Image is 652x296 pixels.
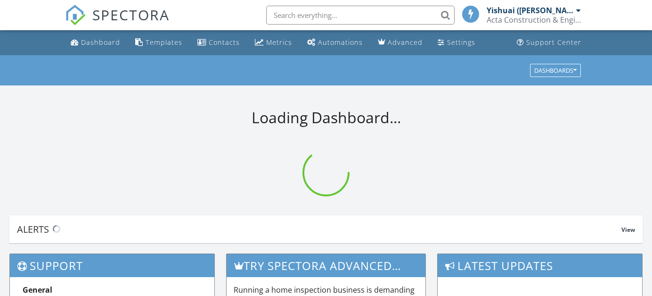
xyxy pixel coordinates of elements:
[209,38,240,47] div: Contacts
[513,34,585,51] a: Support Center
[374,34,426,51] a: Advanced
[92,5,170,25] span: SPECTORA
[530,64,581,77] button: Dashboards
[65,5,86,25] img: The Best Home Inspection Software - Spectora
[621,226,635,234] span: View
[534,67,577,74] div: Dashboards
[17,223,621,236] div: Alerts
[526,38,581,47] div: Support Center
[434,34,479,51] a: Settings
[251,34,296,51] a: Metrics
[388,38,423,47] div: Advanced
[67,34,124,51] a: Dashboard
[194,34,244,51] a: Contacts
[266,38,292,47] div: Metrics
[23,285,52,295] strong: General
[227,254,425,277] h3: Try spectora advanced [DATE]
[131,34,186,51] a: Templates
[487,15,581,25] div: Acta Construction & Engineering, LLC
[146,38,182,47] div: Templates
[487,6,574,15] div: Yishuai ([PERSON_NAME]) [PERSON_NAME]
[65,13,170,33] a: SPECTORA
[10,254,214,277] h3: Support
[81,38,120,47] div: Dashboard
[303,34,367,51] a: Automations (Basic)
[318,38,363,47] div: Automations
[438,254,642,277] h3: Latest Updates
[266,6,455,25] input: Search everything...
[447,38,475,47] div: Settings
